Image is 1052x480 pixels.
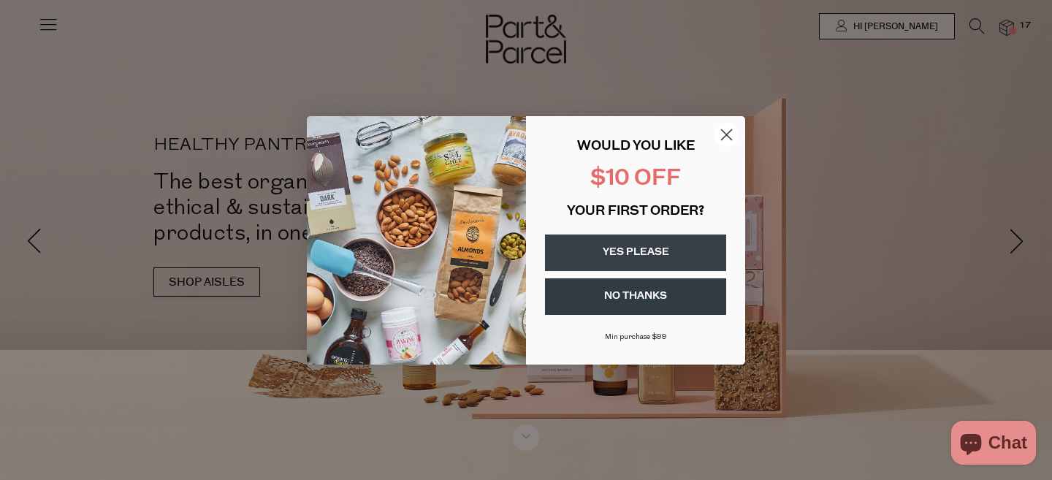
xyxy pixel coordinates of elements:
img: 43fba0fb-7538-40bc-babb-ffb1a4d097bc.jpeg [307,116,526,365]
button: NO THANKS [545,278,726,315]
span: WOULD YOU LIKE [577,140,695,153]
button: Close dialog [714,122,739,148]
span: $10 OFF [590,168,681,191]
span: Min purchase $99 [605,333,667,341]
span: YOUR FIRST ORDER? [567,205,704,218]
button: YES PLEASE [545,235,726,271]
inbox-online-store-chat: Shopify online store chat [947,421,1040,468]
